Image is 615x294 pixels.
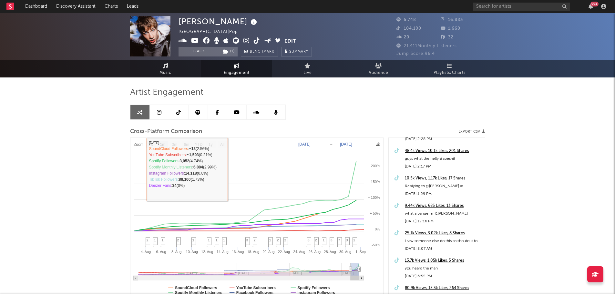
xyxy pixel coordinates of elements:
span: 1 [216,238,218,242]
text: [DATE] [298,142,311,147]
button: 99+ [589,4,593,9]
span: 2 [284,238,286,242]
span: 1 [162,238,164,242]
span: 2 [354,238,355,242]
span: 1 [208,238,210,242]
text: 30. Aug [339,250,351,254]
text: 1w [148,142,153,147]
div: [DATE] 1:29 PM [405,190,482,198]
div: [DATE] 12:16 PM [405,218,482,225]
span: 3 [331,238,333,242]
text: Zoom [134,142,144,147]
a: Live [272,60,343,77]
span: 3 [246,238,248,242]
button: Track [179,47,219,56]
text: → [329,142,333,147]
div: you heard the man [405,265,482,272]
text: Spotify Followers [297,286,330,290]
span: 7 [338,238,340,242]
a: 9.44k Views, 685 Likes, 13 Shares [405,202,482,210]
div: guys what the helly #apeshit [405,155,482,163]
span: 2 [315,238,317,242]
a: 48.4k Views, 10.1k Likes, 201 Shares [405,147,482,155]
text: 14. Aug [216,250,228,254]
span: ( 1 ) [219,47,238,56]
span: 2 [147,238,149,242]
span: 1 [154,238,156,242]
a: 25.1k Views, 3.02k Likes, 8 Shares [405,229,482,237]
div: 99 + [590,2,599,6]
text: 20. Aug [262,250,274,254]
span: 1 [269,238,271,242]
span: Cross-Platform Comparison [130,128,202,136]
text: All [220,142,224,147]
span: Benchmark [250,48,274,56]
span: 21,411 Monthly Listeners [396,44,457,48]
button: Edit [284,37,296,46]
a: Music [130,60,201,77]
input: Search for artists [473,3,570,11]
text: 1m [160,142,165,147]
div: [GEOGRAPHIC_DATA] | Pop [179,28,245,36]
div: [DATE] 2:28 PM [405,135,482,143]
div: [DATE] 2:17 PM [405,163,482,170]
text: YTD [195,142,202,147]
text: 28. Aug [324,250,336,254]
text: 6. Aug [156,250,166,254]
span: Live [303,69,312,77]
button: Export CSV [458,130,485,134]
a: Benchmark [241,47,278,56]
span: 5,748 [396,18,416,22]
span: Playlists/Charts [434,69,466,77]
div: [PERSON_NAME] [179,16,259,27]
div: i saw someone else do this so shoutout to them [405,237,482,245]
text: 10. Aug [186,250,198,254]
text: 6m [184,142,189,147]
text: -50% [372,243,380,247]
a: 13.7k Views, 1.05k Likes, 5 Shares [405,257,482,265]
span: 1,660 [441,26,460,31]
a: Playlists/Charts [414,60,485,77]
span: 2 [177,238,179,242]
a: 80.9k Views, 15.3k Likes, 264 Shares [405,284,482,292]
span: 3 [346,238,348,242]
a: Engagement [201,60,272,77]
span: 1 [223,238,225,242]
span: Audience [369,69,388,77]
span: Summary [289,50,308,54]
text: 12. Aug [201,250,213,254]
div: [DATE] 8:07 AM [405,245,482,253]
span: 20 [396,35,409,39]
a: Audience [343,60,414,77]
text: 8. Aug [171,250,181,254]
text: 22. Aug [278,250,290,254]
text: + 100% [368,196,380,199]
text: + 200% [368,164,380,168]
span: 104,100 [396,26,421,31]
span: 2 [277,238,279,242]
text: 1y [208,142,212,147]
text: 26. Aug [308,250,320,254]
div: what a bangerrrr @[PERSON_NAME] [405,210,482,218]
text: [DATE] [340,142,352,147]
span: 1 [192,238,194,242]
text: 24. Aug [293,250,305,254]
button: (1) [219,47,238,56]
text: + 50% [370,211,380,215]
text: 0% [375,227,380,231]
span: Music [159,69,171,77]
span: 2 [254,238,256,242]
div: Replying to @[PERSON_NAME] #[DEMOGRAPHIC_DATA] [405,182,482,190]
div: 10.5k Views, 1.17k Likes, 17 Shares [405,175,482,182]
div: [DATE] 6:55 PM [405,272,482,280]
text: + 150% [368,180,380,184]
span: Engagement [224,69,250,77]
span: 3 [308,238,310,242]
span: 1 [323,238,325,242]
text: 18. Aug [247,250,259,254]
